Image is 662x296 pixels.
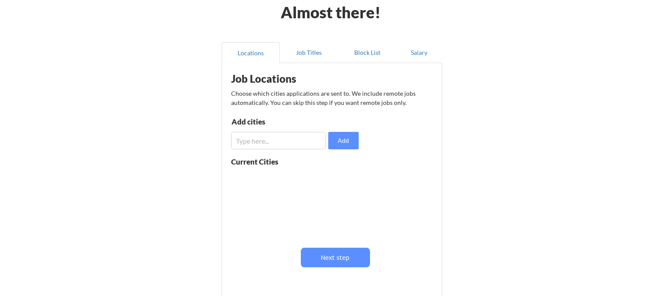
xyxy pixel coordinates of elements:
[301,248,370,267] button: Next step
[231,132,326,149] input: Type here...
[328,132,359,149] button: Add
[397,42,442,63] button: Salary
[231,74,341,84] div: Job Locations
[231,158,297,165] div: Current Cities
[232,118,322,125] div: Add cities
[231,89,431,107] div: Choose which cities applications are sent to. We include remote jobs automatically. You can skip ...
[270,4,391,20] div: Almost there!
[222,42,280,63] button: Locations
[338,42,397,63] button: Block List
[280,42,338,63] button: Job Titles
